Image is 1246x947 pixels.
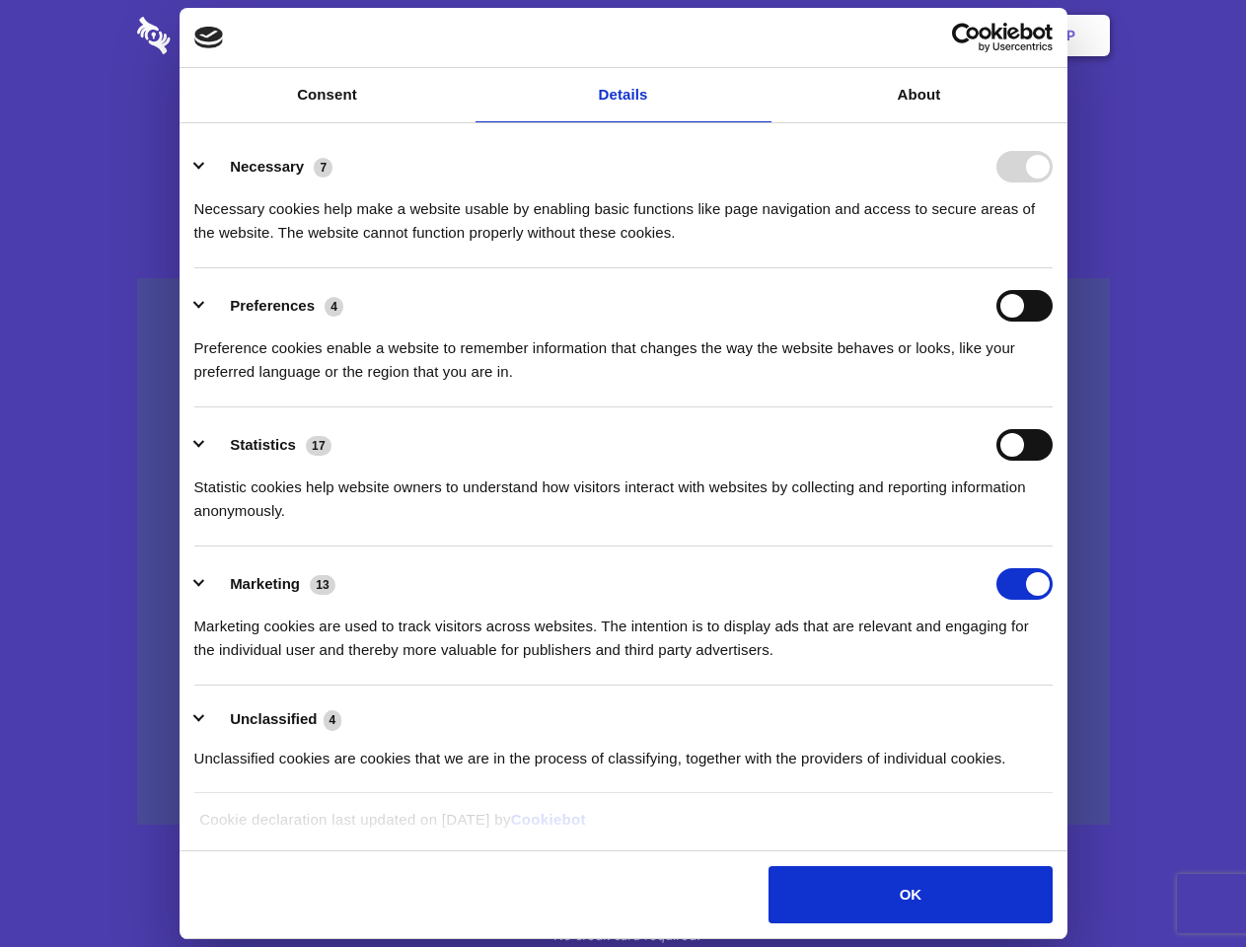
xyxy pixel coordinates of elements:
span: 4 [325,297,343,317]
div: Necessary cookies help make a website usable by enabling basic functions like page navigation and... [194,182,1053,245]
div: Marketing cookies are used to track visitors across websites. The intention is to display ads tha... [194,600,1053,662]
button: Unclassified (4) [194,707,354,732]
a: Cookiebot [511,811,586,828]
a: Consent [180,68,476,122]
button: Marketing (13) [194,568,348,600]
h1: Eliminate Slack Data Loss. [137,89,1110,160]
button: Necessary (7) [194,151,345,182]
button: OK [769,866,1052,923]
h4: Auto-redaction of sensitive data, encrypted data sharing and self-destructing private chats. Shar... [137,180,1110,245]
a: Contact [800,5,891,66]
span: 4 [324,710,342,730]
span: 13 [310,575,335,595]
label: Marketing [230,575,300,592]
a: Pricing [579,5,665,66]
span: 7 [314,158,332,178]
a: Usercentrics Cookiebot - opens in a new window [880,23,1053,52]
div: Statistic cookies help website owners to understand how visitors interact with websites by collec... [194,461,1053,523]
label: Necessary [230,158,304,175]
a: About [771,68,1067,122]
label: Statistics [230,436,296,453]
iframe: Drift Widget Chat Controller [1147,848,1222,923]
div: Preference cookies enable a website to remember information that changes the way the website beha... [194,322,1053,384]
button: Statistics (17) [194,429,344,461]
img: logo [194,27,224,48]
img: logo-wordmark-white-trans-d4663122ce5f474addd5e946df7df03e33cb6a1c49d2221995e7729f52c070b2.svg [137,17,306,54]
div: Cookie declaration last updated on [DATE] by [184,808,1062,846]
button: Preferences (4) [194,290,356,322]
a: Details [476,68,771,122]
div: Unclassified cookies are cookies that we are in the process of classifying, together with the pro... [194,732,1053,770]
a: Wistia video thumbnail [137,278,1110,826]
span: 17 [306,436,331,456]
label: Preferences [230,297,315,314]
a: Login [895,5,981,66]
